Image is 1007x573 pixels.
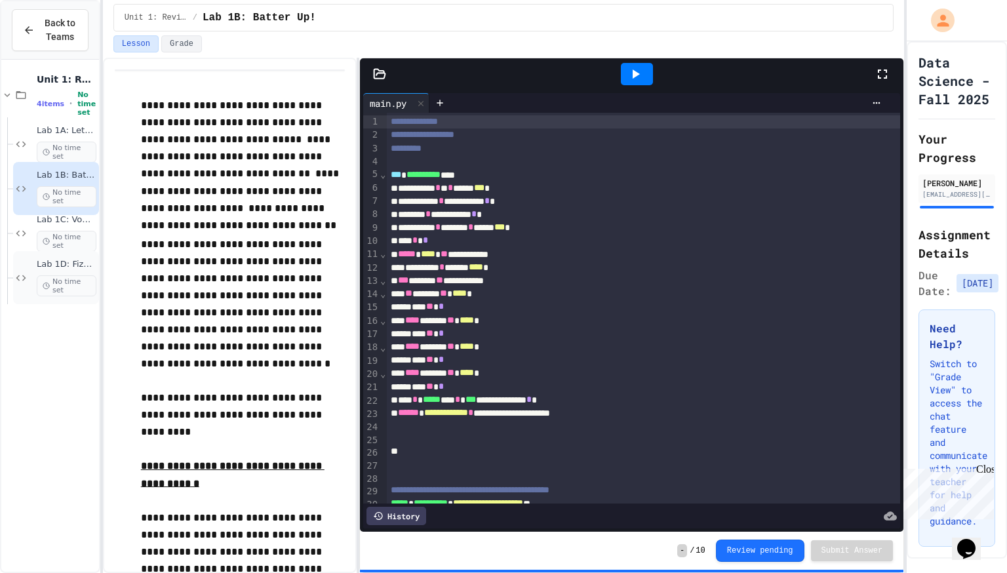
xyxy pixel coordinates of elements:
[77,90,96,117] span: No time set
[380,368,386,379] span: Fold line
[363,315,380,328] div: 16
[918,267,951,299] span: Due Date:
[363,182,380,195] div: 6
[380,342,386,353] span: Fold line
[363,288,380,301] div: 14
[37,142,96,163] span: No time set
[363,262,380,275] div: 12
[922,189,991,199] div: [EMAIL_ADDRESS][PERSON_NAME][DOMAIN_NAME]
[930,321,984,352] h3: Need Help?
[918,130,995,167] h2: Your Progress
[380,248,386,259] span: Fold line
[696,545,705,556] span: 10
[37,231,96,252] span: No time set
[922,177,991,189] div: [PERSON_NAME]
[363,395,380,408] div: 22
[43,16,77,44] span: Back to Teams
[380,169,386,180] span: Fold line
[363,168,380,181] div: 5
[37,125,96,136] span: Lab 1A: Letter Grade
[69,98,72,109] span: •
[363,328,380,341] div: 17
[363,235,380,248] div: 10
[380,315,386,326] span: Fold line
[957,274,998,292] span: [DATE]
[363,115,380,128] div: 1
[363,222,380,235] div: 9
[363,301,380,314] div: 15
[677,544,687,557] span: -
[37,73,96,85] span: Unit 1: Review
[37,186,96,207] span: No time set
[363,498,380,511] div: 30
[363,142,380,155] div: 3
[363,473,380,486] div: 28
[37,170,96,181] span: Lab 1B: Batter Up!
[203,10,316,26] span: Lab 1B: Batter Up!
[125,12,188,23] span: Unit 1: Review
[363,460,380,473] div: 27
[37,275,96,296] span: No time set
[363,381,380,394] div: 21
[380,288,386,299] span: Fold line
[716,540,804,562] button: Review pending
[952,521,994,560] iframe: chat widget
[193,12,197,23] span: /
[363,368,380,381] div: 20
[363,248,380,261] div: 11
[380,275,386,286] span: Fold line
[363,341,380,354] div: 18
[898,464,994,519] iframe: chat widget
[37,259,96,270] span: Lab 1D: FizzBuzz
[363,421,380,434] div: 24
[363,408,380,421] div: 23
[363,128,380,142] div: 2
[363,446,380,460] div: 26
[363,485,380,498] div: 29
[37,214,96,226] span: Lab 1C: Vowel Count
[917,5,958,35] div: My Account
[930,357,984,528] p: Switch to "Grade View" to access the chat feature and communicate with your teacher for help and ...
[811,540,894,561] button: Submit Answer
[5,5,90,83] div: Chat with us now!Close
[363,195,380,208] div: 7
[161,35,202,52] button: Grade
[363,93,429,113] div: main.py
[37,100,64,108] span: 4 items
[363,275,380,288] div: 13
[363,155,380,168] div: 4
[12,9,89,51] button: Back to Teams
[363,434,380,447] div: 25
[918,226,995,262] h2: Assignment Details
[363,208,380,221] div: 8
[821,545,883,556] span: Submit Answer
[918,53,995,108] h1: Data Science - Fall 2025
[363,355,380,368] div: 19
[690,545,694,556] span: /
[366,507,426,525] div: History
[363,96,413,110] div: main.py
[113,35,159,52] button: Lesson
